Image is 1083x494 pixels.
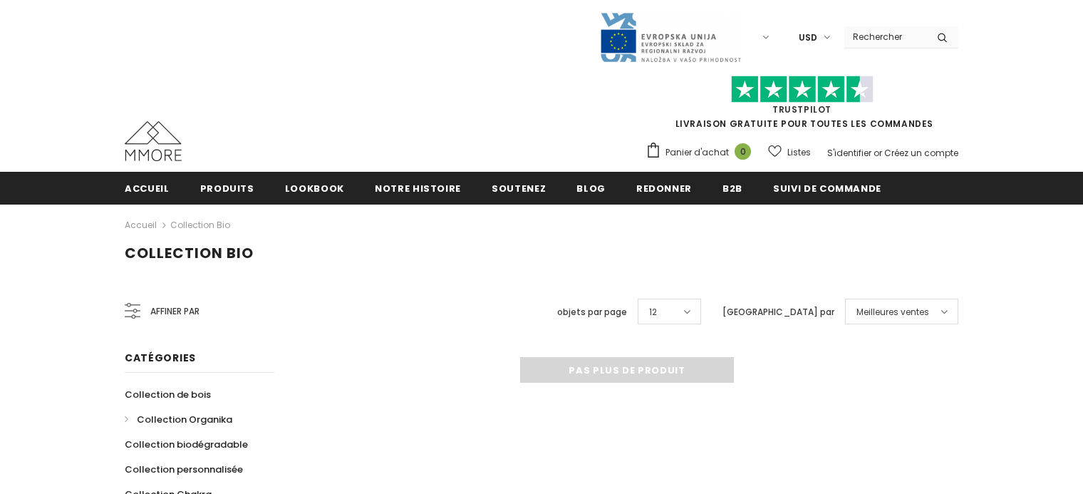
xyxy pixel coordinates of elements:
span: B2B [722,182,742,195]
a: Blog [576,172,606,204]
a: Créez un compte [884,147,958,159]
span: Produits [200,182,254,195]
a: TrustPilot [772,103,831,115]
span: Collection Bio [125,243,254,263]
span: Meilleures ventes [856,305,929,319]
a: Notre histoire [375,172,461,204]
span: Collection personnalisée [125,463,243,476]
a: B2B [722,172,742,204]
span: soutenez [492,182,546,195]
a: Redonner [636,172,692,204]
input: Search Site [844,26,926,47]
a: Listes [768,140,811,165]
a: Panier d'achat 0 [646,142,758,163]
span: Listes [787,145,811,160]
a: Javni Razpis [599,31,742,43]
a: Accueil [125,172,170,204]
span: Affiner par [150,304,199,319]
span: 12 [649,305,657,319]
span: or [874,147,882,159]
a: Suivi de commande [773,172,881,204]
label: objets par page [557,305,627,319]
a: Collection de bois [125,382,211,407]
span: Notre histoire [375,182,461,195]
span: Lookbook [285,182,344,195]
span: 0 [735,143,751,160]
span: Panier d'achat [665,145,729,160]
img: Javni Razpis [599,11,742,63]
span: Accueil [125,182,170,195]
a: Collection personnalisée [125,457,243,482]
a: Collection Bio [170,219,230,231]
span: Collection de bois [125,388,211,401]
a: Collection Organika [125,407,232,432]
span: Collection Organika [137,413,232,426]
a: S'identifier [827,147,871,159]
img: Faites confiance aux étoiles pilotes [731,76,874,103]
span: Catégories [125,351,196,365]
a: soutenez [492,172,546,204]
a: Accueil [125,217,157,234]
a: Produits [200,172,254,204]
span: Suivi de commande [773,182,881,195]
span: Collection biodégradable [125,438,248,451]
span: LIVRAISON GRATUITE POUR TOUTES LES COMMANDES [646,82,958,130]
span: Redonner [636,182,692,195]
img: Cas MMORE [125,121,182,161]
span: Blog [576,182,606,195]
label: [GEOGRAPHIC_DATA] par [722,305,834,319]
a: Collection biodégradable [125,432,248,457]
span: USD [799,31,817,45]
a: Lookbook [285,172,344,204]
